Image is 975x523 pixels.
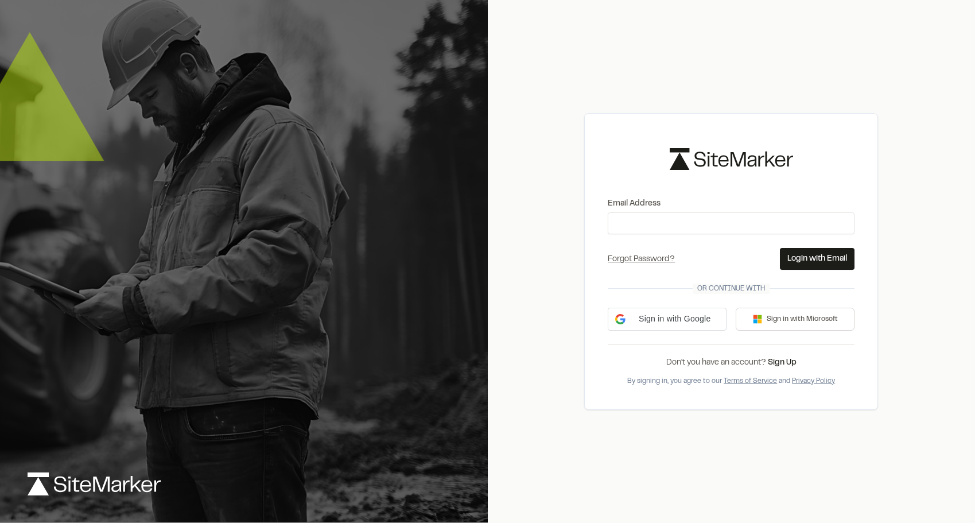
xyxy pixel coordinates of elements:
[792,376,835,386] button: Privacy Policy
[768,359,797,366] a: Sign Up
[780,248,854,270] button: Login with Email
[608,376,854,386] div: By signing in, you agree to our and
[608,308,727,331] div: Sign in with Google
[736,308,854,331] button: Sign in with Microsoft
[608,197,854,210] label: Email Address
[608,357,854,369] div: Don’t you have an account?
[670,148,793,169] img: logo-black-rebrand.svg
[608,256,675,263] a: Forgot Password?
[693,284,770,294] span: Or continue with
[724,376,777,386] button: Terms of Service
[28,472,161,495] img: logo-white-rebrand.svg
[630,313,719,325] span: Sign in with Google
